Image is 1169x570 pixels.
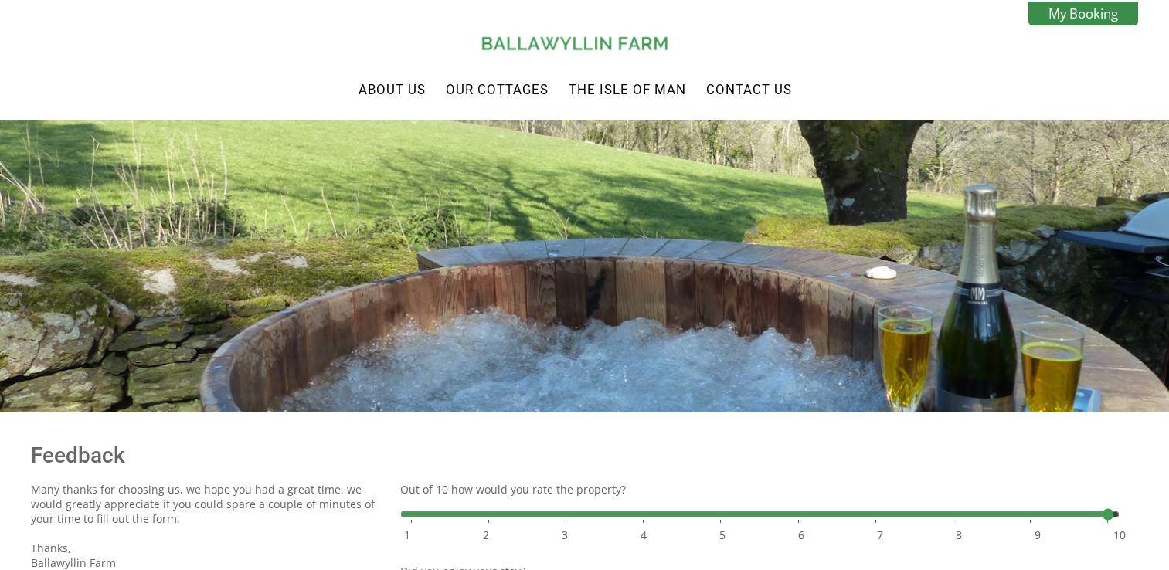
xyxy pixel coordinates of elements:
img: Ballawyllin Farm [479,32,672,54]
p: Many thanks for choosing us, we hope you had a great time, we would greatly appreciate if you cou... [31,482,382,570]
a: About Us [359,82,426,97]
a: Our Cottages [446,82,549,97]
h1: Feedback [31,443,1120,468]
a: The Isle of Man [569,82,686,97]
label: Out of 10 how would you rate the property? [400,482,1120,497]
a: My Booking [1028,2,1138,25]
a: Contact Us [706,82,792,97]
